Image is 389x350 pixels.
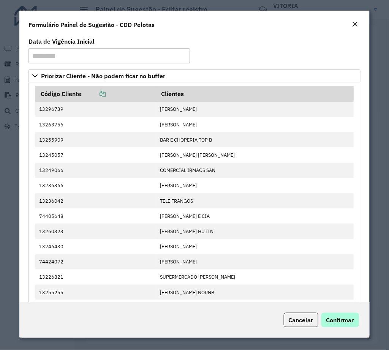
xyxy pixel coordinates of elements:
[156,270,354,285] td: SUPERMERCADO [PERSON_NAME]
[35,270,156,285] td: 13226821
[35,86,156,102] th: Código Cliente
[35,193,156,208] td: 13236042
[35,147,156,162] td: 13245057
[326,316,354,324] span: Confirmar
[41,73,165,79] span: Priorizar Cliente - Não podem ficar no buffer
[156,178,354,193] td: [PERSON_NAME]
[35,224,156,239] td: 13260323
[352,21,358,27] em: Fechar
[350,20,361,30] button: Close
[35,208,156,224] td: 74405648
[321,313,359,327] button: Confirmar
[156,254,354,270] td: [PERSON_NAME]
[35,254,156,270] td: 74424072
[156,132,354,147] td: BAR E CHOPERIA TOP B
[289,316,313,324] span: Cancelar
[156,147,354,162] td: [PERSON_NAME] [PERSON_NAME]
[35,163,156,178] td: 13249066
[35,132,156,147] td: 13255909
[156,86,354,102] th: Clientes
[156,285,354,300] td: [PERSON_NAME] NORNB
[81,90,106,98] a: Copiar
[35,117,156,132] td: 13263756
[156,239,354,254] td: [PERSON_NAME]
[156,102,354,117] td: [PERSON_NAME]
[28,69,361,82] a: Priorizar Cliente - Não podem ficar no buffer
[156,300,354,315] td: GELEI COMERCIO DE BE
[35,285,156,300] td: 13255255
[156,193,354,208] td: TELE FRANGOS
[28,20,155,29] h4: Formulário Painel de Sugestão - CDD Pelotas
[156,163,354,178] td: COMERCIAL IRMAOS SAN
[35,239,156,254] td: 13246430
[156,208,354,224] td: [PERSON_NAME] E CIA
[35,300,156,315] td: 13254653
[156,224,354,239] td: [PERSON_NAME] HUTTN
[28,37,95,46] label: Data de Vigência Inicial
[156,117,354,132] td: [PERSON_NAME]
[35,178,156,193] td: 13236366
[35,102,156,117] td: 13296739
[284,313,318,327] button: Cancelar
